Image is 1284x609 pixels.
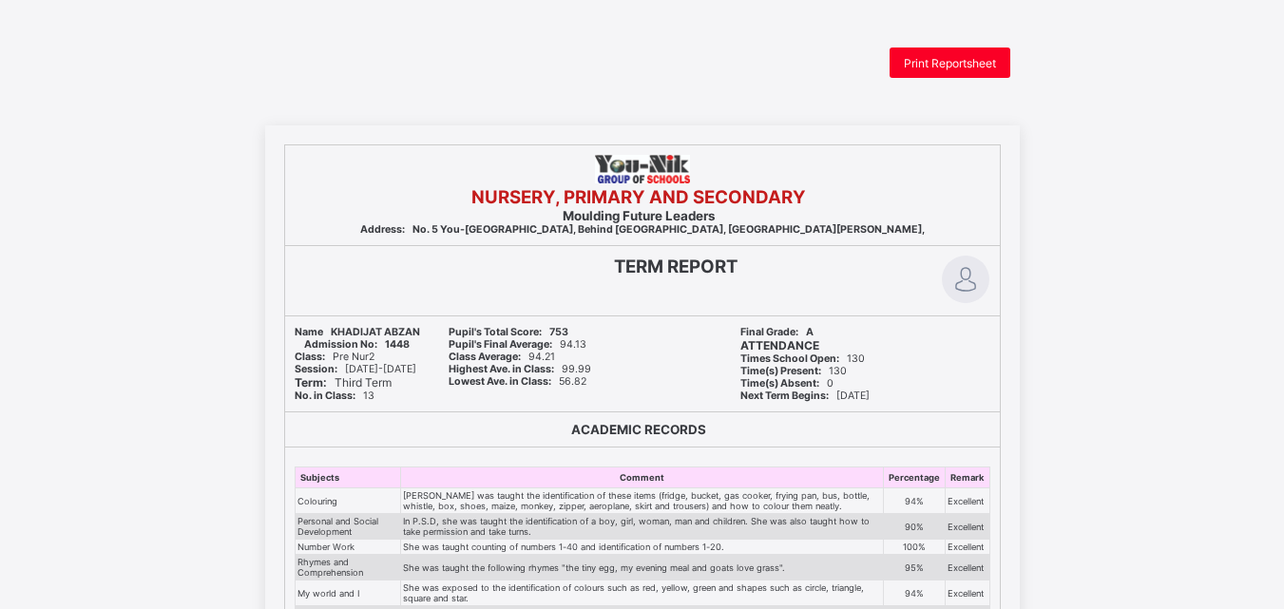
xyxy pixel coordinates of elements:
b: ACADEMIC RECORDS [571,422,706,437]
span: Third Term [295,375,392,390]
td: Excellent [946,580,989,606]
b: Address: [360,223,405,236]
b: Term: [295,375,327,390]
b: TERM REPORT [614,256,738,277]
b: Time(s) Absent: [740,377,819,390]
td: Excellent [946,540,989,555]
b: Pupil's Final Average: [449,338,552,351]
td: Excellent [946,555,989,580]
b: Time(s) Present: [740,365,821,377]
td: Excellent [946,514,989,540]
b: Moulding Future Leaders [563,208,715,223]
td: 95% [884,555,946,580]
td: [PERSON_NAME] was taught the identification of these items (fridge, bucket, gas cooker, frying pa... [400,488,884,514]
td: Colouring [295,488,400,514]
span: Pre Nur2 [295,351,374,363]
span: 130 [740,365,847,377]
b: No. in Class: [295,390,355,402]
b: Name [295,326,323,338]
span: No. 5 You-[GEOGRAPHIC_DATA], Behind [GEOGRAPHIC_DATA], [GEOGRAPHIC_DATA][PERSON_NAME], [360,223,925,236]
td: Excellent [946,488,989,514]
b: Admission No: [304,338,377,351]
b: Lowest Ave. in Class: [449,375,551,388]
b: Next Term Begins: [740,390,829,402]
td: In P.S.D, she was taught the identification of a boy, girl, woman, man and children. She was also... [400,514,884,540]
td: My world and I [295,580,400,606]
th: Subjects [295,467,400,488]
span: Print Reportsheet [904,56,996,70]
td: Rhymes and Comprehension [295,555,400,580]
td: 90% [884,514,946,540]
b: ATTENDANCE [740,338,819,352]
td: Personal and Social Development [295,514,400,540]
b: Highest Ave. in Class: [449,363,554,375]
span: 94.13 [449,338,586,351]
b: Session: [295,363,337,375]
td: Number Work [295,540,400,555]
span: 0 [740,377,834,390]
td: 94% [884,488,946,514]
b: NURSERY, PRIMARY AND SECONDARY [471,186,806,208]
span: 753 [449,326,568,338]
span: 56.82 [449,375,586,388]
td: 100% [884,540,946,555]
span: 130 [740,352,865,365]
span: 13 [295,390,374,402]
b: Class Average: [449,351,521,363]
span: A [740,326,814,338]
td: She was taught the following rhymes "the tiny egg, my evening meal and goats love grass". [400,555,884,580]
td: 94% [884,580,946,606]
th: Remark [946,467,989,488]
td: She was taught counting of numbers 1-40 and identification of numbers 1-20. [400,540,884,555]
th: Comment [400,467,884,488]
span: 94.21 [449,351,555,363]
td: She was exposed to the identification of colours such as red, yellow, green and shapes such as ci... [400,580,884,606]
span: 1448 [304,338,410,351]
b: Class: [295,351,325,363]
span: 99.99 [449,363,591,375]
span: KHADIJAT ABZAN [295,326,420,338]
b: Pupil's Total Score: [449,326,542,338]
span: [DATE]-[DATE] [295,363,416,375]
b: Times School Open: [740,352,839,365]
th: Percentage [884,467,946,488]
b: Final Grade: [740,326,798,338]
span: [DATE] [740,390,870,402]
